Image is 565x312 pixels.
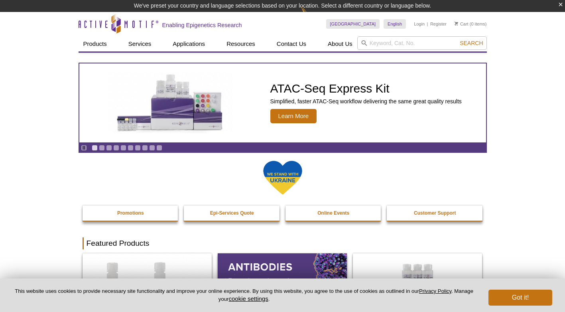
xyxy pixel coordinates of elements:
[79,63,486,142] a: ATAC-Seq Express Kit ATAC-Seq Express Kit Simplified, faster ATAC-Seq workflow delivering the sam...
[419,288,451,294] a: Privacy Policy
[83,237,483,249] h2: Featured Products
[156,145,162,151] a: Go to slide 10
[285,205,382,221] a: Online Events
[263,160,303,195] img: We Stand With Ukraine
[414,21,425,27] a: Login
[83,205,179,221] a: Promotions
[323,36,357,51] a: About Us
[124,36,156,51] a: Services
[272,36,311,51] a: Contact Us
[427,19,428,29] li: |
[99,145,105,151] a: Go to slide 2
[79,63,486,142] article: ATAC-Seq Express Kit
[142,145,148,151] a: Go to slide 8
[106,145,112,151] a: Go to slide 3
[168,36,210,51] a: Applications
[455,22,458,26] img: Your Cart
[460,40,483,46] span: Search
[457,39,485,47] button: Search
[79,36,112,51] a: Products
[135,145,141,151] a: Go to slide 7
[384,19,406,29] a: English
[149,145,155,151] a: Go to slide 9
[92,145,98,151] a: Go to slide 1
[301,6,322,25] img: Change Here
[105,73,236,133] img: ATAC-Seq Express Kit
[357,36,487,50] input: Keyword, Cat. No.
[326,19,380,29] a: [GEOGRAPHIC_DATA]
[162,22,242,29] h2: Enabling Epigenetics Research
[13,288,475,303] p: This website uses cookies to provide necessary site functionality and improve your online experie...
[222,36,260,51] a: Resources
[81,145,87,151] a: Toggle autoplay
[184,205,280,221] a: Epi-Services Quote
[270,98,462,105] p: Simplified, faster ATAC-Seq workflow delivering the same great quality results
[270,109,317,123] span: Learn More
[317,210,349,216] strong: Online Events
[270,83,462,95] h2: ATAC-Seq Express Kit
[128,145,134,151] a: Go to slide 6
[455,19,487,29] li: (0 items)
[120,145,126,151] a: Go to slide 5
[387,205,483,221] a: Customer Support
[228,295,268,302] button: cookie settings
[117,210,144,216] strong: Promotions
[210,210,254,216] strong: Epi-Services Quote
[113,145,119,151] a: Go to slide 4
[414,210,456,216] strong: Customer Support
[430,21,447,27] a: Register
[488,290,552,306] button: Got it!
[455,21,469,27] a: Cart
